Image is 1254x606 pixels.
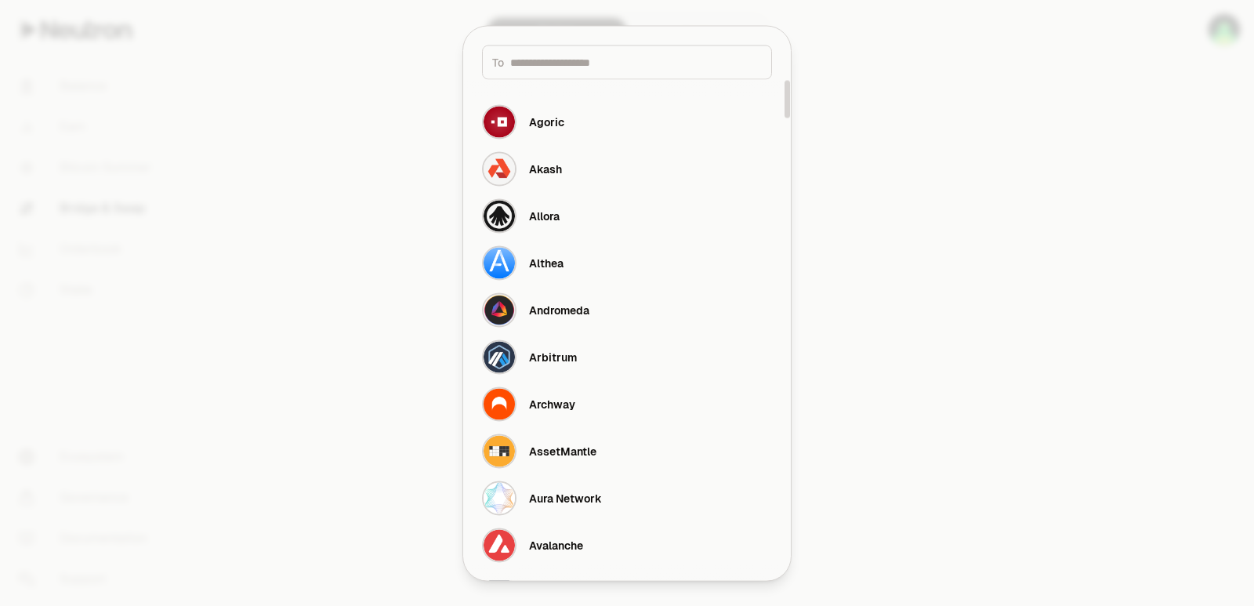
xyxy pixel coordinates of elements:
[529,443,596,459] div: AssetMantle
[484,247,515,278] img: Althea Logo
[473,333,781,380] button: Arbitrum LogoArbitrum
[473,286,781,333] button: Andromeda LogoAndromeda
[529,490,602,506] div: Aura Network
[529,537,583,553] div: Avalanche
[484,153,515,184] img: Akash Logo
[473,145,781,192] button: Akash LogoAkash
[473,239,781,286] button: Althea LogoAlthea
[529,396,575,412] div: Archway
[484,294,515,325] img: Andromeda Logo
[473,474,781,521] button: Aura Network LogoAura Network
[529,255,564,270] div: Althea
[484,106,515,137] img: Agoric Logo
[529,114,564,129] div: Agoric
[492,54,504,70] span: To
[484,529,515,561] img: Avalanche Logo
[473,192,781,239] button: Allora LogoAllora
[473,427,781,474] button: AssetMantle LogoAssetMantle
[529,161,562,176] div: Akash
[484,482,515,513] img: Aura Network Logo
[484,341,515,372] img: Arbitrum Logo
[473,380,781,427] button: Archway LogoArchway
[484,388,515,419] img: Archway Logo
[484,200,515,231] img: Allora Logo
[473,521,781,568] button: Avalanche LogoAvalanche
[529,208,560,223] div: Allora
[473,98,781,145] button: Agoric LogoAgoric
[529,302,589,318] div: Andromeda
[529,349,577,365] div: Arbitrum
[484,435,515,466] img: AssetMantle Logo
